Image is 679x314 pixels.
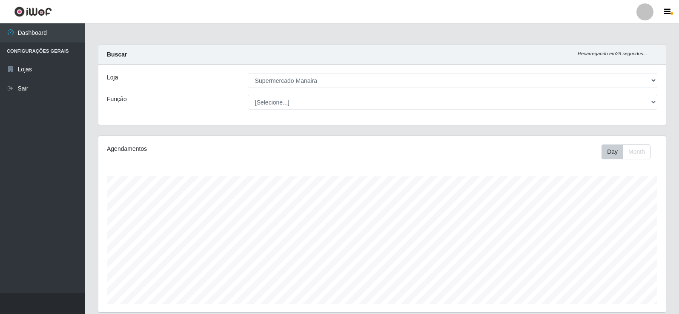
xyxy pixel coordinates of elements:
[107,144,329,153] div: Agendamentos
[602,144,650,159] div: First group
[107,73,118,82] label: Loja
[107,95,127,104] label: Função
[602,144,623,159] button: Day
[602,144,657,159] div: Toolbar with button groups
[623,144,650,159] button: Month
[107,51,127,58] strong: Buscar
[578,51,647,56] i: Recarregando em 29 segundos...
[14,6,52,17] img: CoreUI Logo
